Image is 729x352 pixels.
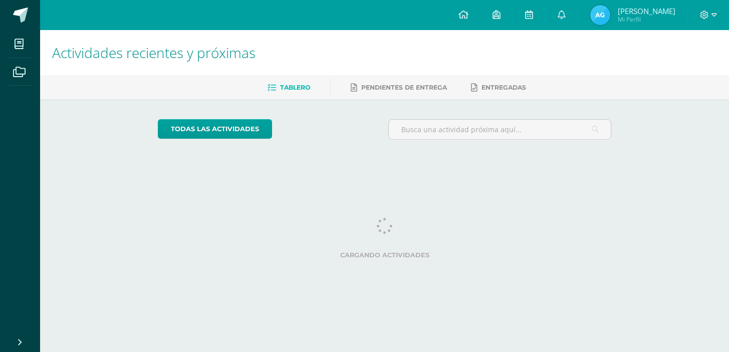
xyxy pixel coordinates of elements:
a: Tablero [268,80,310,96]
span: [PERSON_NAME] [618,6,675,16]
a: Pendientes de entrega [351,80,447,96]
span: Entregadas [481,84,526,91]
span: Mi Perfil [618,15,675,24]
a: todas las Actividades [158,119,272,139]
span: Tablero [280,84,310,91]
label: Cargando actividades [158,251,611,259]
img: 75b8d2c87f4892803531c9d27c8f00eb.png [590,5,610,25]
span: Pendientes de entrega [361,84,447,91]
span: Actividades recientes y próximas [52,43,256,62]
input: Busca una actividad próxima aquí... [389,120,611,139]
a: Entregadas [471,80,526,96]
